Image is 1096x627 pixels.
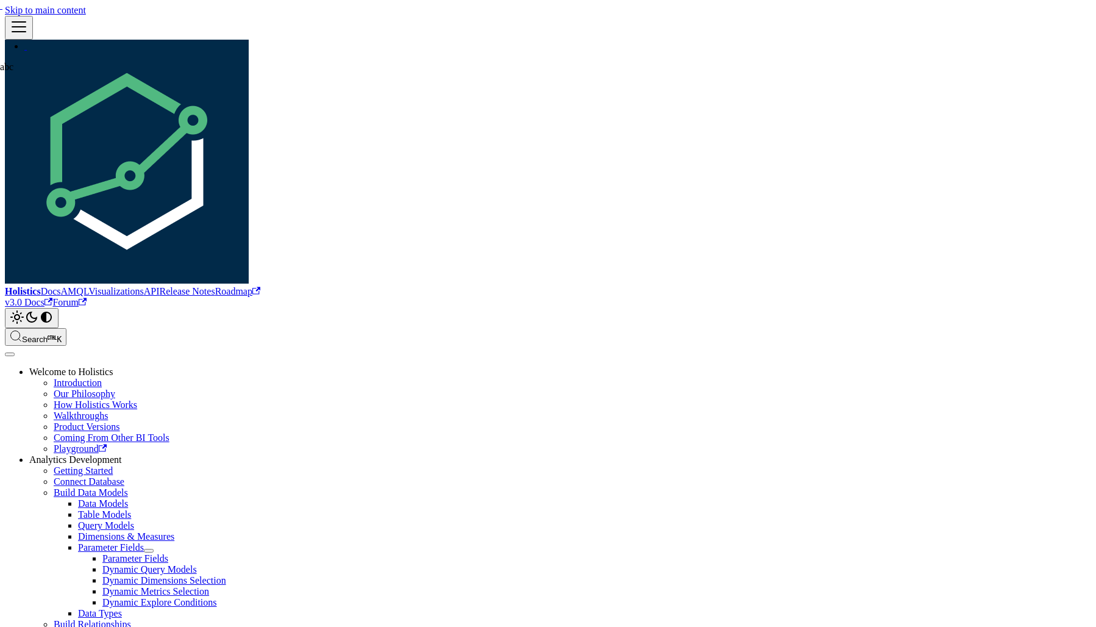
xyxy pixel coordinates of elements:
[144,286,160,296] a: API
[54,410,108,421] a: Walkthroughs
[78,509,131,520] a: Table Models
[5,5,1091,16] div: Skip to main content
[78,542,144,553] a: Parameter Fields
[5,297,52,307] a: v3.0 Docs
[54,389,115,399] a: Our Philosophy
[160,286,215,296] a: Release Notes
[52,297,87,307] a: Forum
[78,498,128,509] a: Data Models
[57,335,62,344] kbd: K
[5,286,41,296] b: Holistics
[5,16,1091,346] nav: Main
[54,399,137,410] a: How Holistics Works
[41,286,61,296] a: Docs
[144,549,154,553] button: Collapse sidebar category 'Parameter Fields'
[5,308,59,328] button: Switch between dark and light mode (currently light mode)
[102,575,226,586] a: Dynamic Dimensions Selection
[54,378,102,388] a: Introduction
[54,432,169,443] a: Coming From Other BI Tools
[5,5,86,15] a: Skip to main content
[5,40,1091,296] a: HolisticsHolistics
[78,531,174,542] a: Dimensions & Measures
[29,367,113,377] a: Welcome to Holistics
[5,328,66,346] button: Search (Ctrl+K)
[215,286,261,296] a: Roadmap
[54,476,124,487] a: Connect Database
[5,40,249,284] img: Holistics
[78,608,122,618] a: Data Types
[102,564,197,575] a: Dynamic Query Models
[54,421,120,432] a: Product Versions
[5,353,15,356] button: Scroll back to top
[102,597,217,607] a: Dynamic Explore Conditions
[102,553,168,564] a: Parameter Fields
[54,465,113,476] a: Getting Started
[54,443,107,454] a: Playground
[102,586,209,597] a: Dynamic Metrics Selection
[88,286,144,296] a: Visualizations
[78,520,134,531] a: Query Models
[54,487,128,498] a: Build Data Models
[61,286,89,296] a: AMQL
[29,454,122,465] a: Analytics Development
[22,335,48,344] span: Search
